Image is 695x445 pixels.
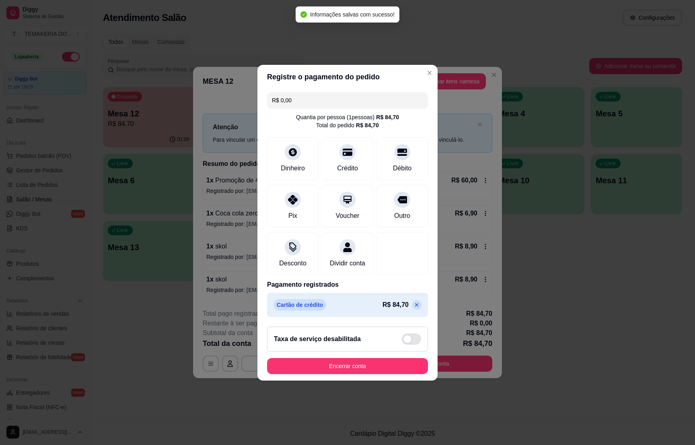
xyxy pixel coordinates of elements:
[288,211,297,221] div: Pix
[394,211,410,221] div: Outro
[281,164,305,173] div: Dinheiro
[423,66,436,79] button: Close
[330,259,365,268] div: Dividir conta
[273,299,326,310] p: Cartão de crédito
[393,164,411,173] div: Débito
[300,11,307,18] span: check-circle
[274,334,361,344] h2: Taxa de serviço desabilitada
[272,92,423,108] input: Ex.: hambúrguer de cordeiro
[376,113,399,121] div: R$ 84,70
[316,121,379,129] div: Total do pedido
[310,11,395,18] span: Informações salvas com sucesso!
[356,121,379,129] div: R$ 84,70
[267,280,428,290] p: Pagamento registrados
[337,164,358,173] div: Crédito
[267,358,428,374] button: Encerrar conta
[279,259,306,268] div: Desconto
[382,300,409,310] p: R$ 84,70
[336,211,360,221] div: Voucher
[257,65,438,89] header: Registre o pagamento do pedido
[296,113,399,121] div: Quantia por pessoa ( 1 pessoas)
